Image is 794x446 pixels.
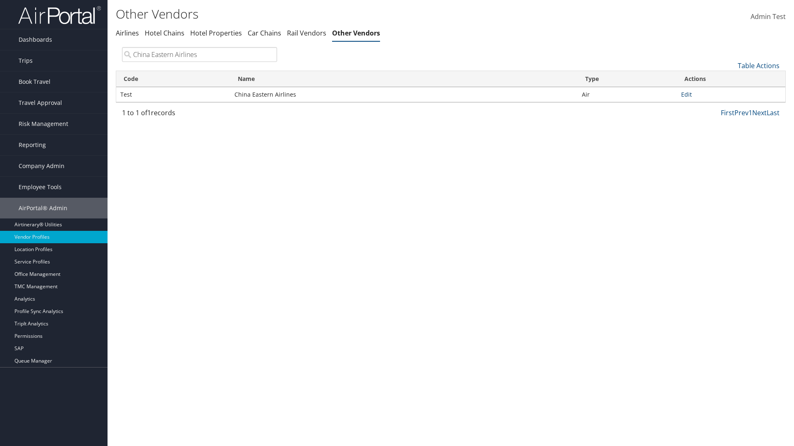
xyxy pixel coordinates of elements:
span: Dashboards [19,29,52,50]
th: Actions [677,71,785,87]
span: Book Travel [19,71,50,92]
span: Risk Management [19,114,68,134]
a: Hotel Properties [190,28,242,38]
span: 1 [147,108,151,117]
h1: Other Vendors [116,5,562,23]
input: Search [122,47,277,62]
a: Table Actions [738,61,780,70]
span: Admin Test [751,12,786,21]
a: First [721,108,734,117]
a: Edit [681,90,692,98]
a: Other Vendors [332,28,380,38]
span: Trips [19,50,33,71]
a: Hotel Chains [145,28,184,38]
a: Prev [734,108,749,117]
img: airportal-logo.png [18,5,101,25]
a: Rail Vendors [287,28,326,38]
th: Type: activate to sort column ascending [578,71,677,87]
td: Test [116,87,230,102]
span: Reporting [19,135,46,155]
a: 1 [749,108,752,117]
th: Code: activate to sort column ascending [116,71,230,87]
td: China Eastern Airlines [230,87,578,102]
span: Travel Approval [19,93,62,113]
span: Company Admin [19,156,65,176]
span: Employee Tools [19,177,62,197]
a: Airlines [116,28,139,38]
td: Air [578,87,677,102]
th: Name: activate to sort column descending [230,71,578,87]
a: Car Chains [248,28,281,38]
a: Next [752,108,767,117]
a: Admin Test [751,4,786,30]
div: 1 to 1 of records [122,108,277,122]
span: AirPortal® Admin [19,198,67,218]
a: Last [767,108,780,117]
